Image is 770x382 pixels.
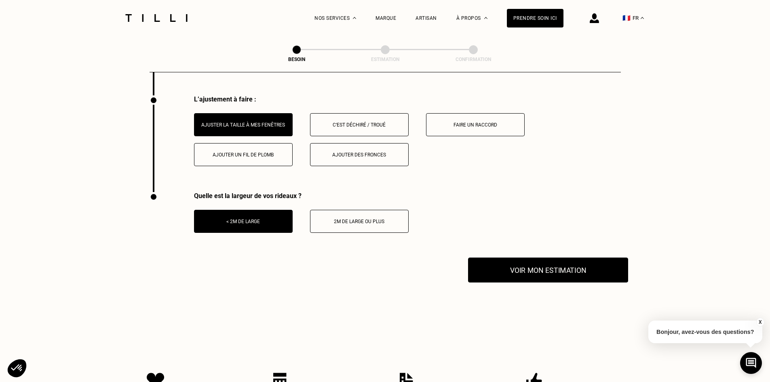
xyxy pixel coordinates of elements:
div: Ajouter un fil de plomb [198,152,288,158]
div: C‘est déchiré / troué [314,122,404,128]
div: Ajouter des fronces [314,152,404,158]
button: Voir mon estimation [468,257,628,283]
div: Besoin [256,57,337,62]
div: 2m de large ou plus [314,219,404,224]
a: Prendre soin ici [507,9,563,27]
button: Faire un raccord [426,113,525,136]
div: Quelle est la largeur de vos rideaux ? [194,192,409,200]
div: Faire un raccord [430,122,520,128]
img: Logo du service de couturière Tilli [122,14,190,22]
p: Bonjour, avez-vous des questions? [648,321,762,343]
button: Ajouter des fronces [310,143,409,166]
button: C‘est déchiré / troué [310,113,409,136]
button: 2m de large ou plus [310,210,409,233]
div: Estimation [345,57,426,62]
div: < 2m de large [198,219,288,224]
button: X [756,318,764,327]
a: Artisan [416,15,437,21]
button: < 2m de large [194,210,293,233]
div: Confirmation [433,57,514,62]
div: L’ajustement à faire : [194,95,621,103]
img: Menu déroulant [353,17,356,19]
img: Menu déroulant à propos [484,17,487,19]
div: Ajuster la taille à mes fenêtres [198,122,288,128]
a: Marque [376,15,396,21]
button: Ajuster la taille à mes fenêtres [194,113,293,136]
img: icône connexion [590,13,599,23]
button: Ajouter un fil de plomb [194,143,293,166]
img: menu déroulant [641,17,644,19]
span: 🇫🇷 [622,14,631,22]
